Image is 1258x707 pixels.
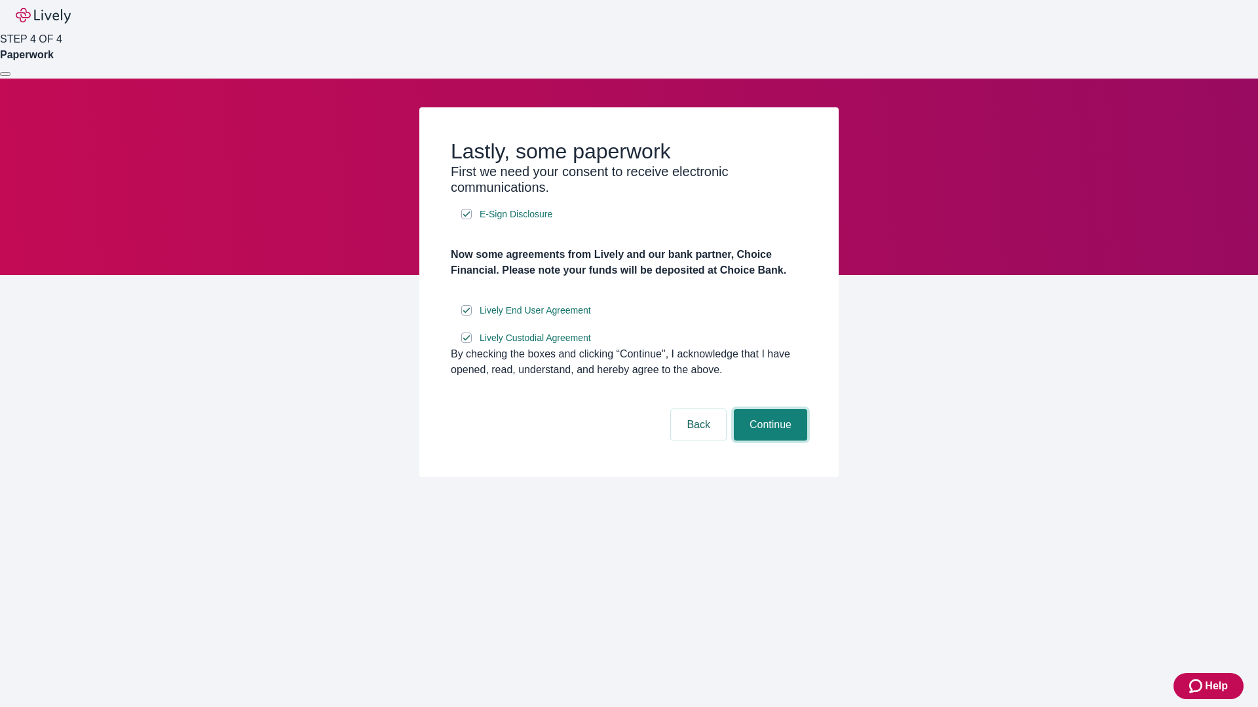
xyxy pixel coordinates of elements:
a: e-sign disclosure document [477,206,555,223]
button: Continue [734,409,807,441]
a: e-sign disclosure document [477,330,594,346]
a: e-sign disclosure document [477,302,594,319]
h3: First we need your consent to receive electronic communications. [451,164,807,195]
div: By checking the boxes and clicking “Continue", I acknowledge that I have opened, read, understand... [451,346,807,378]
img: Lively [16,8,71,24]
span: Help [1205,678,1228,694]
span: Lively Custodial Agreement [480,331,591,345]
button: Back [671,409,726,441]
h4: Now some agreements from Lively and our bank partner, Choice Financial. Please note your funds wi... [451,247,807,278]
button: Zendesk support iconHelp [1173,673,1244,699]
span: Lively End User Agreement [480,304,591,317]
svg: Zendesk support icon [1189,678,1205,694]
span: E-Sign Disclosure [480,208,552,221]
h2: Lastly, some paperwork [451,139,807,164]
